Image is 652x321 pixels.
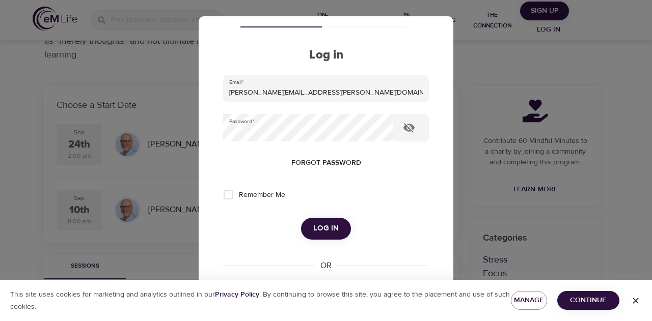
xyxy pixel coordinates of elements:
[565,294,611,307] span: Continue
[519,294,539,307] span: Manage
[291,157,361,169] span: Forgot password
[287,154,365,172] button: Forgot password
[239,190,285,200] span: Remember Me
[215,290,259,299] b: Privacy Policy
[316,260,336,272] div: OR
[313,222,339,235] span: Log in
[223,48,429,63] h2: Log in
[301,218,351,239] button: Log in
